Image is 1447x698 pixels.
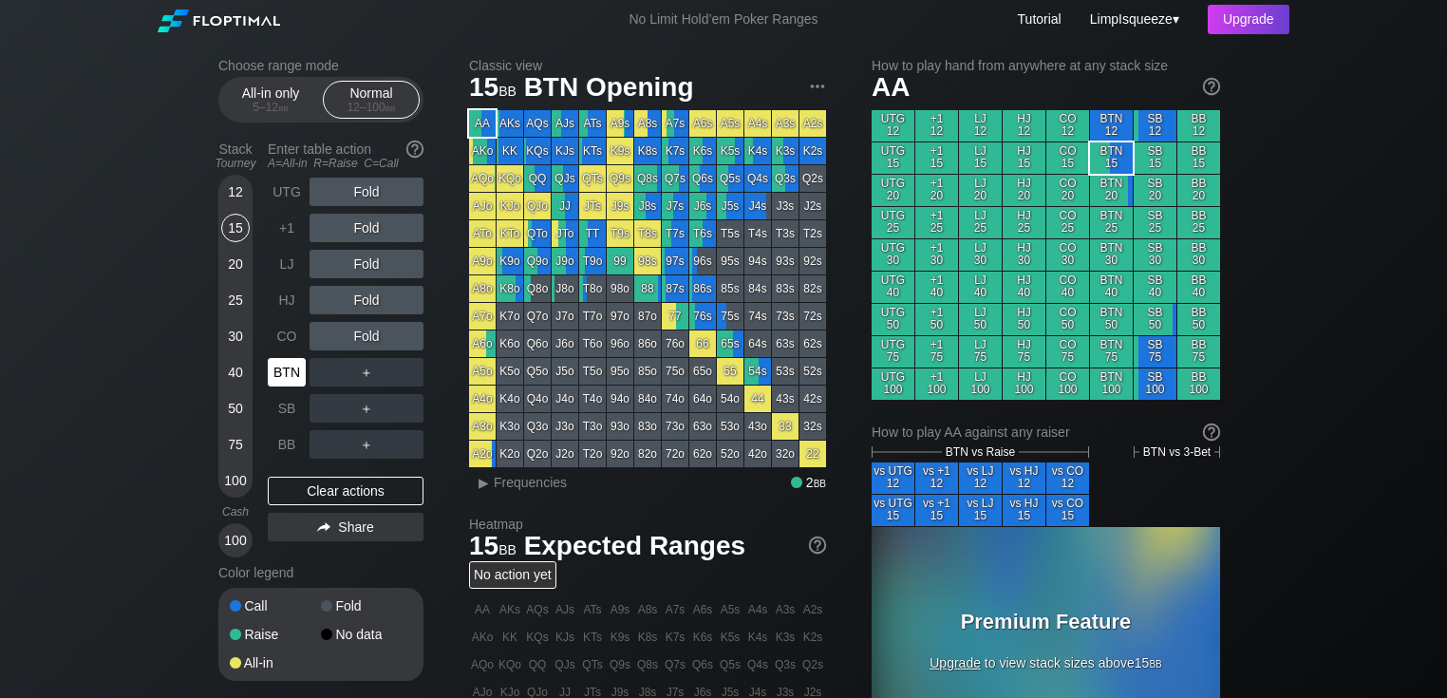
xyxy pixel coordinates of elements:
div: HJ 25 [1003,207,1045,238]
div: JTs [579,193,606,219]
div: SB 40 [1134,272,1176,303]
div: 86s [689,275,716,302]
div: 98s [634,248,661,274]
div: CO 12 [1046,110,1089,141]
div: 43o [744,413,771,440]
div: BB 75 [1177,336,1220,368]
div: 94o [607,386,633,412]
div: UTG 15 [872,142,914,174]
div: LJ 20 [959,175,1002,206]
div: Q8o [524,275,551,302]
div: K9o [497,248,523,274]
div: +1 40 [915,272,958,303]
div: QQ [524,165,551,192]
div: UTG 50 [872,304,914,335]
div: K3s [772,138,799,164]
div: SB 12 [1134,110,1176,141]
div: ＋ [310,358,423,387]
div: 44 [744,386,771,412]
div: 74s [744,303,771,330]
div: 53o [717,413,743,440]
div: T7o [579,303,606,330]
div: AJo [469,193,496,219]
div: LJ 15 [959,142,1002,174]
div: 15 [221,214,250,242]
div: A6s [689,110,716,137]
div: K2o [497,441,523,467]
div: T7s [662,220,688,247]
div: J9o [552,248,578,274]
div: T3o [579,413,606,440]
div: A9o [469,248,496,274]
div: 92s [799,248,826,274]
div: UTG 75 [872,336,914,368]
div: AJs [552,110,578,137]
div: Upgrade [1208,5,1289,34]
div: HJ 100 [1003,368,1045,400]
div: Q4s [744,165,771,192]
div: 82o [634,441,661,467]
div: 100 [221,526,250,555]
div: 97o [607,303,633,330]
div: A2s [799,110,826,137]
div: 98o [607,275,633,302]
div: LJ 40 [959,272,1002,303]
div: 96o [607,330,633,357]
div: 52o [717,441,743,467]
div: 85o [634,358,661,385]
div: BB 20 [1177,175,1220,206]
div: A2o [469,441,496,467]
div: 87s [662,275,688,302]
div: J6o [552,330,578,357]
div: LJ 25 [959,207,1002,238]
div: AKo [469,138,496,164]
div: J4s [744,193,771,219]
div: TT [579,220,606,247]
div: 42o [744,441,771,467]
div: A8o [469,275,496,302]
div: A6o [469,330,496,357]
div: 85s [717,275,743,302]
div: Q5o [524,358,551,385]
span: bb [498,79,517,100]
div: LJ 12 [959,110,1002,141]
span: bb [278,101,289,114]
div: 83s [772,275,799,302]
div: +1 [268,214,306,242]
div: 62o [689,441,716,467]
div: CO 15 [1046,142,1089,174]
div: T6s [689,220,716,247]
div: T5o [579,358,606,385]
div: BTN 20 [1090,175,1133,206]
div: LJ 75 [959,336,1002,368]
div: ＋ [310,394,423,423]
div: KQs [524,138,551,164]
div: Q6s [689,165,716,192]
div: 12 [221,178,250,206]
span: 15 [466,73,519,104]
div: BB 50 [1177,304,1220,335]
div: KTs [579,138,606,164]
div: JJ [552,193,578,219]
div: HJ 20 [1003,175,1045,206]
div: AQs [524,110,551,137]
div: Q3o [524,413,551,440]
div: 84s [744,275,771,302]
div: LJ 30 [959,239,1002,271]
div: SB 30 [1134,239,1176,271]
div: KQo [497,165,523,192]
div: Fold [321,599,412,613]
div: A5s [717,110,743,137]
div: Normal [328,82,415,118]
div: K4s [744,138,771,164]
div: 92o [607,441,633,467]
div: 66 [689,330,716,357]
div: +1 30 [915,239,958,271]
div: 93o [607,413,633,440]
div: 54o [717,386,743,412]
div: CO 30 [1046,239,1089,271]
div: Q6o [524,330,551,357]
div: BB 12 [1177,110,1220,141]
div: J7o [552,303,578,330]
div: 94s [744,248,771,274]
